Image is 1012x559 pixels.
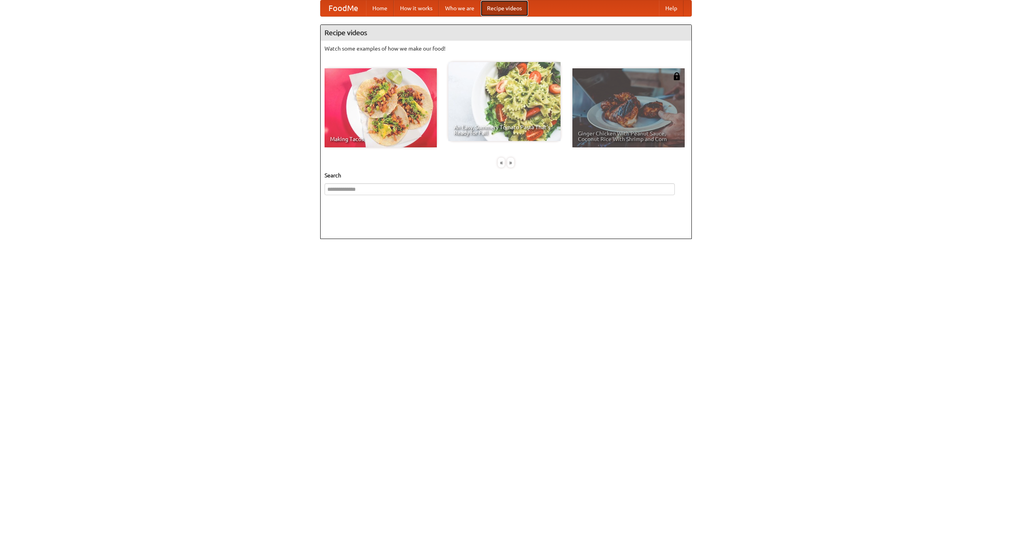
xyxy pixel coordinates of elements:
h4: Recipe videos [321,25,691,41]
a: Help [659,0,683,16]
div: » [507,158,514,168]
a: Recipe videos [481,0,528,16]
h5: Search [325,171,687,179]
a: How it works [394,0,439,16]
a: Making Tacos [325,68,437,147]
div: « [498,158,505,168]
a: An Easy, Summery Tomato Pasta That's Ready for Fall [448,62,561,141]
p: Watch some examples of how we make our food! [325,45,687,53]
a: FoodMe [321,0,366,16]
a: Home [366,0,394,16]
a: Who we are [439,0,481,16]
img: 483408.png [673,72,681,80]
span: An Easy, Summery Tomato Pasta That's Ready for Fall [454,124,555,136]
span: Making Tacos [330,136,431,142]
